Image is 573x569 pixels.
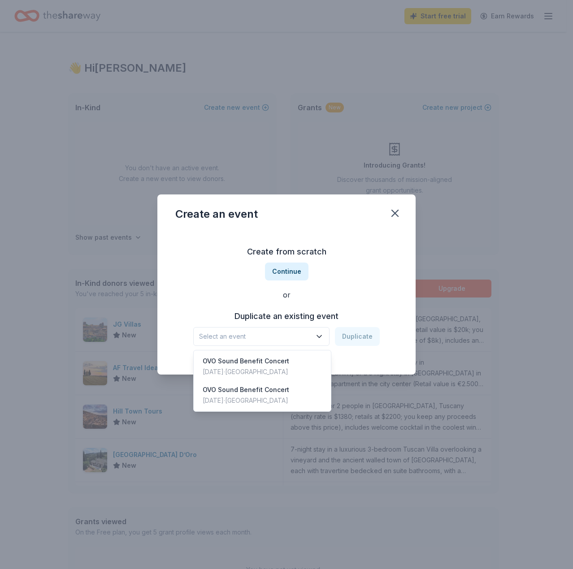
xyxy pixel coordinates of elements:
[193,327,330,346] button: Select an event
[203,395,289,406] div: [DATE] · [GEOGRAPHIC_DATA]
[203,366,289,377] div: [DATE] · [GEOGRAPHIC_DATA]
[203,384,289,395] div: OVO Sound Benefit Concert
[199,331,311,342] span: Select an event
[193,350,331,412] div: Select an event
[203,356,289,366] div: OVO Sound Benefit Concert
